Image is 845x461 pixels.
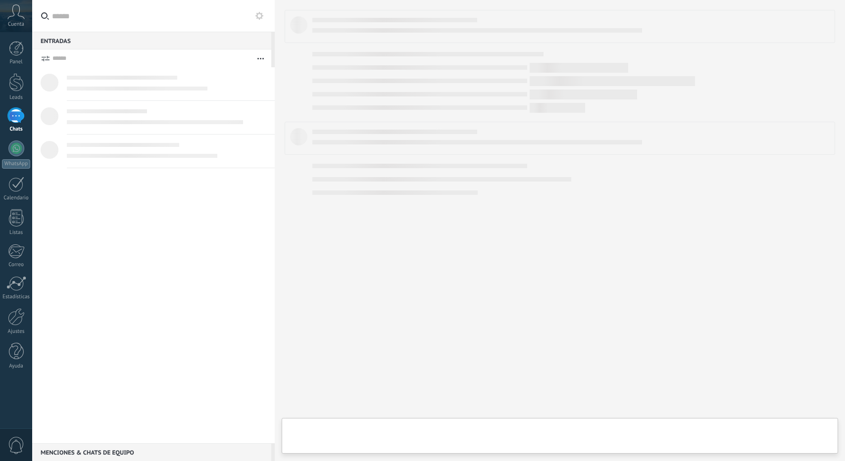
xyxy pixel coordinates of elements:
[2,126,31,133] div: Chats
[2,94,31,101] div: Leads
[32,32,271,49] div: Entradas
[2,59,31,65] div: Panel
[2,363,31,369] div: Ayuda
[2,230,31,236] div: Listas
[2,328,31,335] div: Ajustes
[8,21,24,28] span: Cuenta
[2,294,31,300] div: Estadísticas
[2,195,31,201] div: Calendario
[32,443,271,461] div: Menciones & Chats de equipo
[2,159,30,169] div: WhatsApp
[2,262,31,268] div: Correo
